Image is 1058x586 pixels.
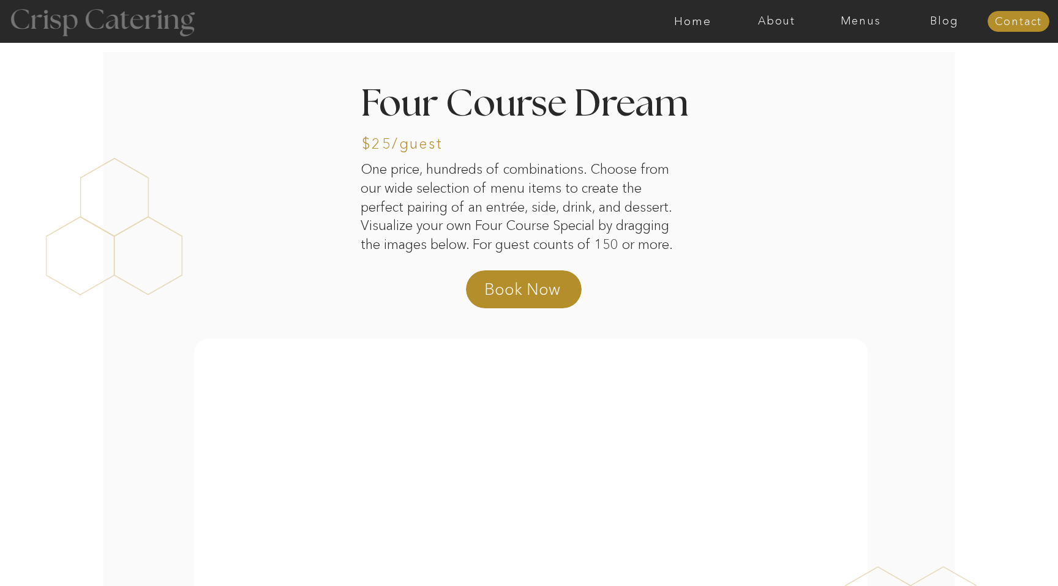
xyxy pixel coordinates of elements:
[735,15,819,28] a: About
[902,15,986,28] a: Blog
[361,160,686,239] p: One price, hundreds of combinations. Choose from our wide selection of menu items to create the p...
[362,136,463,154] h3: $25/guest
[988,16,1049,28] a: Contact
[361,86,697,127] h2: Four Course Dream
[819,15,902,28] a: Menus
[484,278,592,308] a: Book Now
[651,15,735,28] a: Home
